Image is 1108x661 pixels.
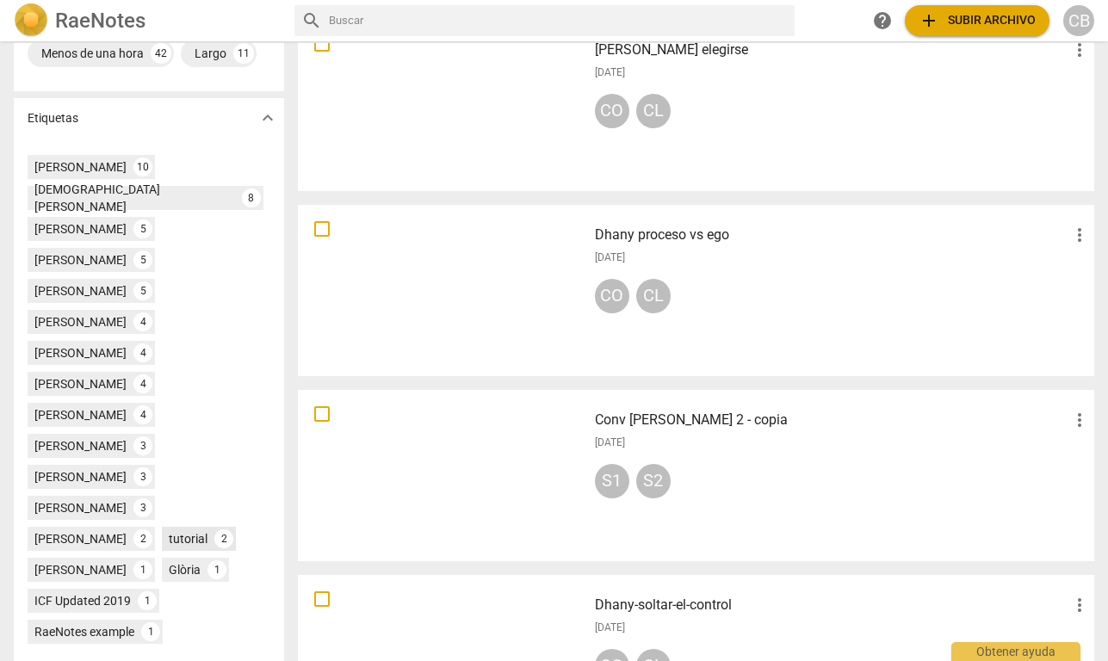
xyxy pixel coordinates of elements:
span: help [872,10,893,31]
span: add [919,10,939,31]
div: 4 [133,312,152,331]
div: 1 [138,591,157,610]
div: 8 [242,188,261,207]
a: [PERSON_NAME] elegirse[DATE]COCL [304,26,1088,185]
a: Dhany proceso vs ego[DATE]COCL [304,211,1088,370]
div: tutorial [169,530,207,547]
div: S2 [636,464,671,498]
div: 2 [214,529,233,548]
div: [PERSON_NAME] [34,220,127,238]
div: 3 [133,498,152,517]
h2: RaeNotes [55,9,145,33]
div: 1 [207,560,226,579]
div: [DEMOGRAPHIC_DATA][PERSON_NAME] [34,181,235,215]
div: 5 [133,281,152,300]
div: [PERSON_NAME] [34,530,127,547]
div: 5 [133,219,152,238]
span: more_vert [1069,40,1090,60]
span: search [301,10,322,31]
span: more_vert [1069,595,1090,615]
h3: Liliana elegirse [595,40,1069,60]
a: LogoRaeNotes [14,3,281,38]
div: [PERSON_NAME] [34,158,127,176]
div: CO [595,94,629,128]
div: [PERSON_NAME] [34,282,127,300]
div: [PERSON_NAME] [34,406,127,423]
div: [PERSON_NAME] [34,375,127,392]
div: 4 [133,405,152,424]
div: 11 [233,43,254,64]
div: [PERSON_NAME] [34,313,127,330]
span: [DATE] [595,65,625,80]
div: Obtener ayuda [951,642,1080,661]
span: [DATE] [595,621,625,635]
div: [PERSON_NAME] [34,499,127,516]
span: more_vert [1069,225,1090,245]
div: CL [636,279,671,313]
div: Glòria [169,561,201,578]
input: Buscar [329,7,788,34]
div: Largo [195,45,226,62]
div: 42 [151,43,171,64]
div: CO [595,279,629,313]
div: 10 [133,158,152,176]
div: 1 [141,622,160,641]
img: Logo [14,3,48,38]
div: ICF Updated 2019 [34,592,131,609]
a: Obtener ayuda [867,5,898,36]
div: 4 [133,374,152,393]
div: Menos de una hora [41,45,144,62]
div: 1 [133,560,152,579]
span: expand_more [257,108,278,128]
div: 3 [133,467,152,486]
a: Conv [PERSON_NAME] 2 - copia[DATE]S1S2 [304,396,1088,555]
div: [PERSON_NAME] [34,344,127,361]
div: 5 [133,250,152,269]
div: S1 [595,464,629,498]
div: [PERSON_NAME] [34,437,127,454]
button: Subir [905,5,1049,36]
div: [PERSON_NAME] [34,468,127,485]
p: Etiquetas [28,109,78,127]
div: [PERSON_NAME] [34,561,127,578]
h3: Conv Vivi Julia 2 - copia [595,410,1069,430]
span: Subir archivo [919,10,1036,31]
span: more_vert [1069,410,1090,430]
button: CB [1063,5,1094,36]
div: RaeNotes example [34,623,134,640]
div: CL [636,94,671,128]
div: [PERSON_NAME] [34,251,127,269]
div: 3 [133,436,152,455]
h3: Dhany-soltar-el-control [595,595,1069,615]
h3: Dhany proceso vs ego [595,225,1069,245]
div: 4 [133,343,152,362]
button: Mostrar más [255,105,281,131]
div: 2 [133,529,152,548]
span: [DATE] [595,250,625,265]
span: [DATE] [595,436,625,450]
